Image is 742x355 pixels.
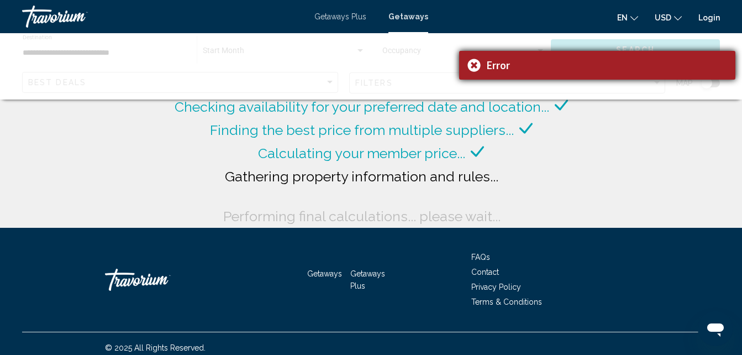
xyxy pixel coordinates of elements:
[258,145,465,161] span: Calculating your member price...
[487,15,727,39] div: Your session has expired. Please log in again to continue using our website.
[105,263,215,296] a: Travorium
[350,269,385,290] a: Getaways Plus
[471,297,542,306] a: Terms & Conditions
[210,122,514,138] span: Finding the best price from multiple suppliers...
[223,208,501,225] span: Performing final calculations... please wait...
[314,12,366,21] a: Getaways Plus
[487,59,727,71] div: Error
[471,253,490,262] a: FAQs
[698,311,733,346] iframe: Button to launch messaging window
[471,268,499,276] a: Contact
[307,269,342,278] a: Getaways
[22,6,303,28] a: Travorium
[225,168,498,185] span: Gathering property information and rules...
[471,283,521,291] a: Privacy Policy
[105,343,206,352] span: © 2025 All Rights Reserved.
[175,98,549,115] span: Checking availability for your preferred date and location...
[388,12,428,21] a: Getaways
